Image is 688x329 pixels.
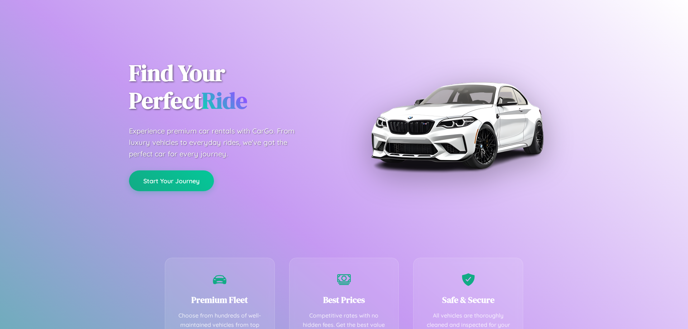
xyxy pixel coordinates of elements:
[424,294,512,306] h3: Safe & Secure
[300,294,388,306] h3: Best Prices
[367,36,546,215] img: Premium BMW car rental vehicle
[129,125,308,160] p: Experience premium car rentals with CarGo. From luxury vehicles to everyday rides, we've got the ...
[202,85,247,116] span: Ride
[176,294,264,306] h3: Premium Fleet
[129,59,333,115] h1: Find Your Perfect
[129,170,214,191] button: Start Your Journey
